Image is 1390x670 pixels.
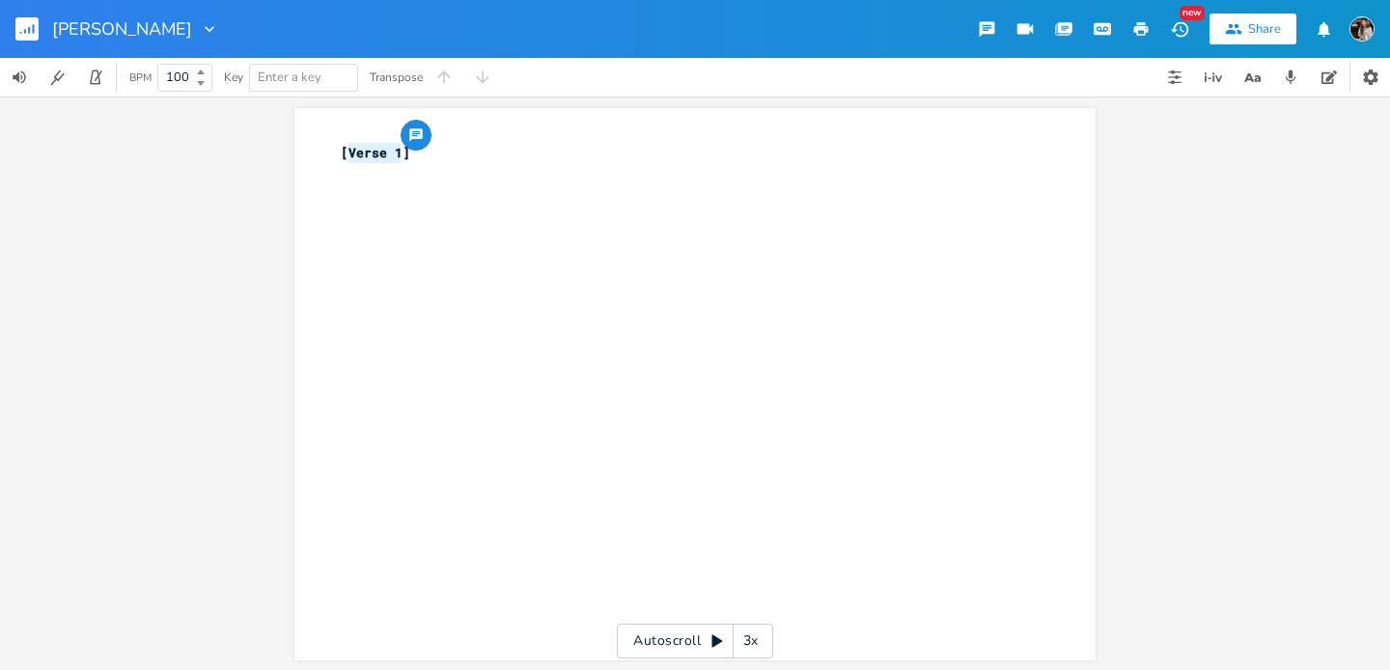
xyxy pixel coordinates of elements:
[129,72,152,83] div: BPM
[52,20,192,38] span: [PERSON_NAME]
[341,144,410,161] span: [Verse 1]
[1248,20,1281,38] div: Share
[1349,16,1375,42] img: April Keez
[258,69,321,86] span: Enter a key
[1209,14,1296,44] button: Share
[1160,12,1199,46] button: New
[617,624,773,658] div: Autoscroll
[734,624,768,658] div: 3x
[224,71,243,83] div: Key
[370,71,423,83] div: Transpose
[1180,6,1205,20] div: New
